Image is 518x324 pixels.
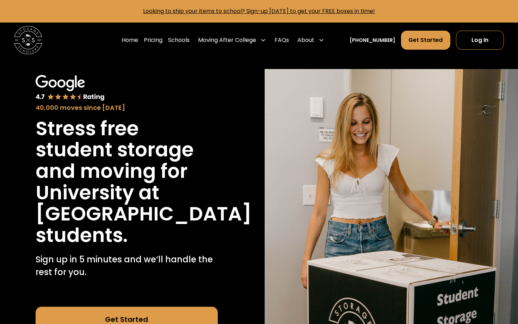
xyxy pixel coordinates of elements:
[36,182,252,225] h1: University at [GEOGRAPHIC_DATA]
[144,30,162,50] a: Pricing
[295,30,327,50] div: About
[456,31,504,50] a: Log In
[195,30,269,50] div: Moving After College
[198,36,256,44] div: Moving After College
[36,253,218,279] p: Sign up in 5 minutes and we’ll handle the rest for you.
[401,31,450,50] a: Get Started
[14,26,42,54] img: Storage Scholars main logo
[350,37,395,44] a: [PHONE_NUMBER]
[297,36,314,44] div: About
[122,30,138,50] a: Home
[36,75,105,101] img: Google 4.7 star rating
[36,118,218,182] h1: Stress free student storage and moving for
[168,30,190,50] a: Schools
[275,30,289,50] a: FAQs
[143,7,375,15] a: Looking to ship your items to school? Sign-up [DATE] to get your FREE boxes in time!
[36,103,218,112] div: 40,000 moves since [DATE]
[36,225,128,246] h1: students.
